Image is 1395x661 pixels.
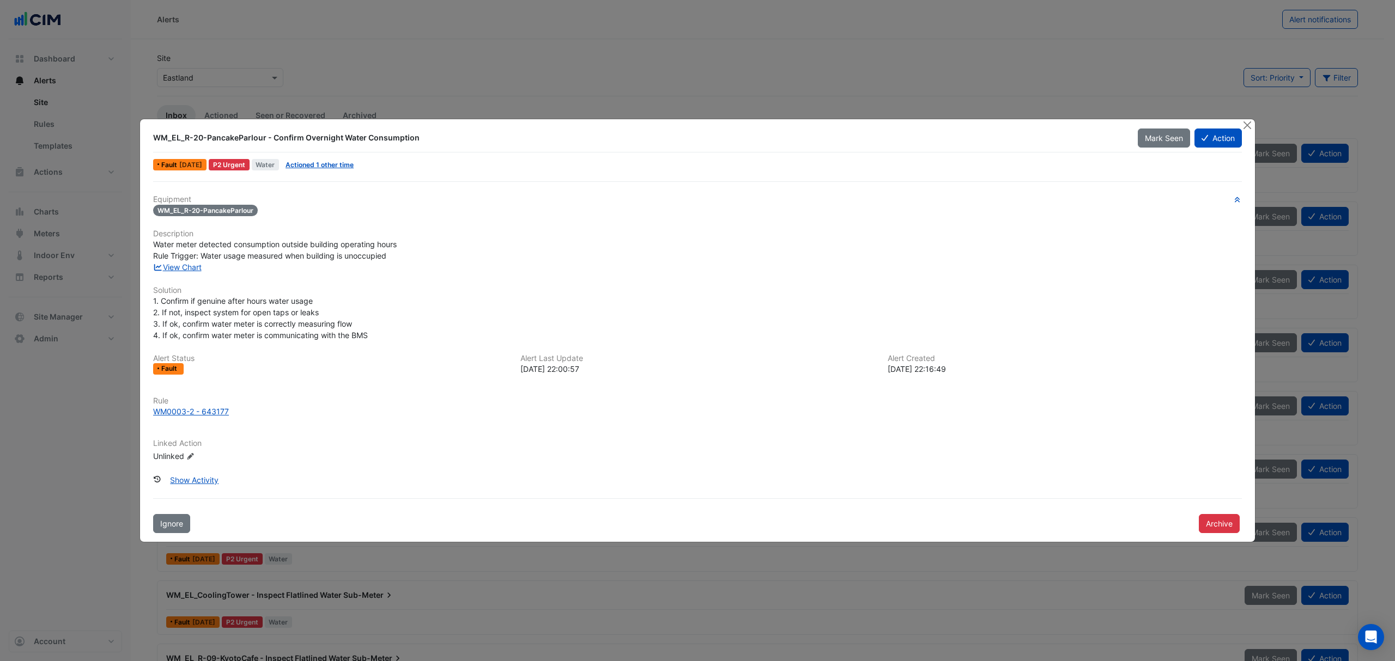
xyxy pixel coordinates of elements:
span: Fault [161,162,179,168]
h6: Description [153,229,1242,238]
h6: Alert Created [888,354,1242,363]
span: Ignore [160,519,183,528]
h6: Rule [153,396,1242,406]
div: [DATE] 22:00:57 [520,363,875,375]
fa-icon: Edit Linked Action [186,452,195,460]
a: View Chart [153,262,202,272]
div: WM0003-2 - 643177 [153,406,229,417]
div: Open Intercom Messenger [1358,624,1384,650]
button: Show Activity [163,470,226,489]
button: Close [1241,119,1253,131]
div: P2 Urgent [209,159,250,170]
a: WM0003-2 - 643177 [153,406,1242,417]
button: Action [1194,128,1242,148]
span: Tue 16-Sep-2025 22:00 AEST [179,161,202,169]
div: Unlinked [153,450,284,461]
h6: Alert Status [153,354,507,363]
h6: Linked Action [153,439,1242,448]
h6: Equipment [153,195,1242,204]
div: WM_EL_R-20-PancakeParlour - Confirm Overnight Water Consumption [153,132,1125,143]
h6: Solution [153,286,1242,295]
a: Actioned 1 other time [286,161,354,169]
span: WM_EL_R-20-PancakeParlour [153,205,258,216]
button: Ignore [153,514,190,533]
span: 1. Confirm if genuine after hours water usage 2. If not, inspect system for open taps or leaks 3.... [153,296,368,340]
span: Water [252,159,280,170]
h6: Alert Last Update [520,354,875,363]
button: Mark Seen [1138,128,1190,148]
span: Water meter detected consumption outside building operating hours Rule Trigger: Water usage measu... [153,240,397,260]
div: [DATE] 22:16:49 [888,363,1242,375]
span: Fault [161,365,179,372]
button: Archive [1199,514,1240,533]
span: Mark Seen [1145,133,1183,143]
